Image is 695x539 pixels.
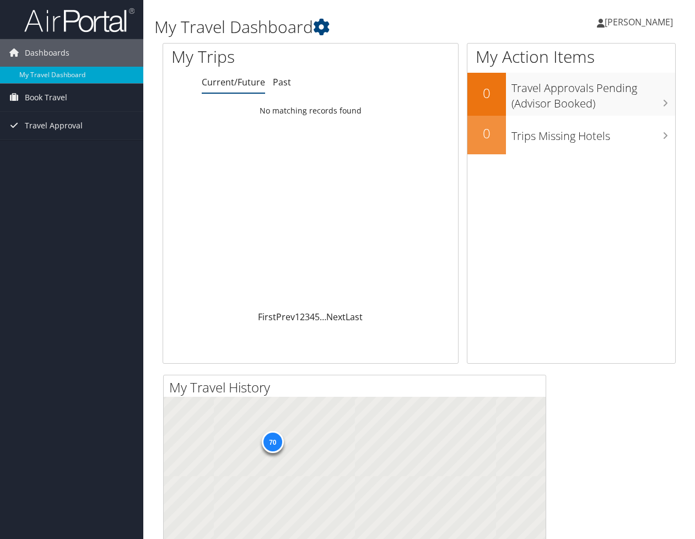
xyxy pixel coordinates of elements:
[25,39,69,67] span: Dashboards
[261,431,283,453] div: 70
[305,311,310,323] a: 3
[276,311,295,323] a: Prev
[258,311,276,323] a: First
[511,75,675,111] h3: Travel Approvals Pending (Advisor Booked)
[25,112,83,139] span: Travel Approval
[467,84,506,103] h2: 0
[605,16,673,28] span: [PERSON_NAME]
[511,123,675,144] h3: Trips Missing Hotels
[310,311,315,323] a: 4
[467,116,675,154] a: 0Trips Missing Hotels
[163,101,458,121] td: No matching records found
[300,311,305,323] a: 2
[295,311,300,323] a: 1
[315,311,320,323] a: 5
[597,6,684,39] a: [PERSON_NAME]
[154,15,508,39] h1: My Travel Dashboard
[24,7,134,33] img: airportal-logo.png
[202,76,265,88] a: Current/Future
[169,378,546,397] h2: My Travel History
[273,76,291,88] a: Past
[326,311,346,323] a: Next
[320,311,326,323] span: …
[467,73,675,115] a: 0Travel Approvals Pending (Advisor Booked)
[25,84,67,111] span: Book Travel
[467,124,506,143] h2: 0
[346,311,363,323] a: Last
[171,45,327,68] h1: My Trips
[467,45,675,68] h1: My Action Items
